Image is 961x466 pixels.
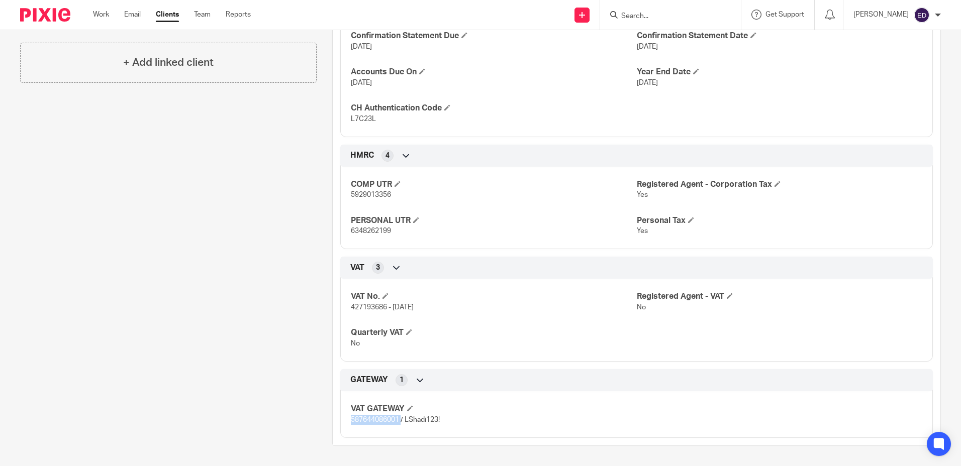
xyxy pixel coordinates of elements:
span: 3 [376,263,380,273]
a: Reports [226,10,251,20]
span: Yes [637,227,648,235]
h4: CH Authentication Code [351,103,636,113]
h4: Year End Date [637,67,922,77]
h4: Confirmation Statement Due [351,31,636,41]
h4: Personal Tax [637,215,922,226]
img: Pixie [20,8,70,22]
span: No [351,340,360,347]
a: Email [124,10,141,20]
span: Yes [637,191,648,198]
span: [DATE] [637,43,658,50]
img: svg%3E [914,7,930,23]
span: 4 [386,151,390,161]
p: [PERSON_NAME] [853,10,909,20]
span: 587644086001 / LShadi123! [351,416,440,423]
span: [DATE] [351,79,372,86]
span: VAT [350,263,364,273]
span: 427193686 - [DATE] [351,304,414,311]
span: Get Support [765,11,804,18]
h4: COMP UTR [351,179,636,190]
h4: Accounts Due On [351,67,636,77]
h4: VAT GATEWAY [351,404,636,414]
h4: Registered Agent - Corporation Tax [637,179,922,190]
span: 6348262199 [351,227,391,235]
h4: Quarterly VAT [351,327,636,338]
h4: Registered Agent - VAT [637,291,922,302]
span: L7C23L [351,115,376,123]
h4: + Add linked client [123,55,214,70]
span: 5929013356 [351,191,391,198]
a: Work [93,10,109,20]
a: Team [194,10,211,20]
span: HMRC [350,150,374,161]
span: No [637,304,646,311]
h4: Confirmation Statement Date [637,31,922,41]
a: Clients [156,10,179,20]
span: 1 [400,375,404,385]
h4: PERSONAL UTR [351,215,636,226]
h4: VAT No. [351,291,636,302]
span: [DATE] [351,43,372,50]
span: [DATE] [637,79,658,86]
span: GATEWAY [350,375,388,385]
input: Search [620,12,711,21]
